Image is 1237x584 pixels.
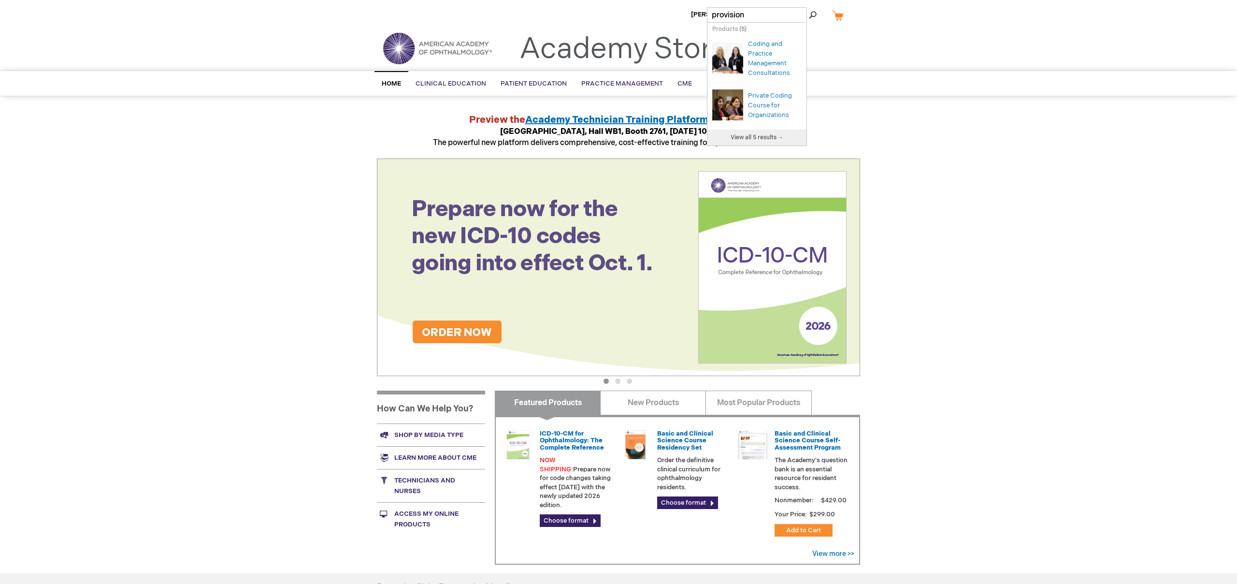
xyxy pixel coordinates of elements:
strong: [GEOGRAPHIC_DATA], Hall WB1, Booth 2761, [DATE] 10:30 a.m. [500,127,737,136]
button: 2 of 3 [615,379,620,384]
button: 3 of 3 [627,379,632,384]
a: View all 5 results → [707,130,806,146]
p: Order the definitive clinical curriculum for ophthalmology residents. [657,456,731,492]
p: The Academy's question bank is an essential resource for resident success. [775,456,848,492]
span: Practice Management [581,80,663,88]
span: CME [677,80,692,88]
input: Name, # or keyword [707,7,807,23]
a: Private Coding Course for Organizations [712,86,748,127]
img: Private Coding Course for Organizations [712,86,743,124]
span: Add to Cart [786,526,821,534]
a: [PERSON_NAME] [691,11,745,18]
a: Coding and Practice Management Consultations [748,40,790,77]
button: 1 of 3 [604,379,609,384]
strong: Nonmember: [775,495,814,507]
span: Membership [706,80,750,88]
a: Choose format [657,496,718,509]
a: Learn more about CME [377,446,485,469]
span: View all 5 results → [731,134,784,141]
a: Academy Store [519,32,728,67]
a: Coding and Practice Management Consultations [712,39,748,80]
img: 02850963u_47.png [621,430,650,459]
a: Basic and Clinical Science Course Residency Set [657,430,713,452]
a: Most Popular Products [705,391,811,415]
p: Prepare now for code changes taking effect [DATE] with the newly updated 2026 edition. [540,456,613,510]
a: Access My Online Products [377,502,485,536]
a: Academy Technician Training Platform [525,114,708,126]
a: ICD-10-CM for Ophthalmology: The Complete Reference [540,430,604,452]
span: Search [780,5,817,24]
img: bcscself_20.jpg [738,430,767,459]
img: 0120008u_42.png [503,430,532,459]
span: 5 [741,26,745,33]
span: $429.00 [820,496,848,504]
span: Home [382,80,401,88]
strong: Preview the at AAO 2025 [469,114,768,126]
font: NOW SHIPPING: [540,456,573,473]
span: $299.00 [808,511,836,518]
img: Coding and Practice Management Consultations [712,39,743,77]
a: Technicians and nurses [377,469,485,502]
strong: Your Price: [775,511,807,518]
a: Shop by media type [377,423,485,446]
button: Add to Cart [775,524,833,537]
a: Private Coding Course for Organizations [748,92,792,119]
span: The powerful new platform delivers comprehensive, cost-effective training for ophthalmic clinical... [433,127,805,147]
span: Clinical Education [416,80,486,88]
a: Choose format [540,514,601,527]
ul: Search Autocomplete Result [707,36,806,130]
a: New Products [600,391,706,415]
span: Products [712,26,738,33]
h1: How Can We Help You? [377,391,485,423]
a: Featured Products [495,391,601,415]
a: Basic and Clinical Science Course Self-Assessment Program [775,430,841,452]
a: View more >> [812,550,854,558]
span: ( ) [739,26,747,33]
span: Patient Education [501,80,567,88]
